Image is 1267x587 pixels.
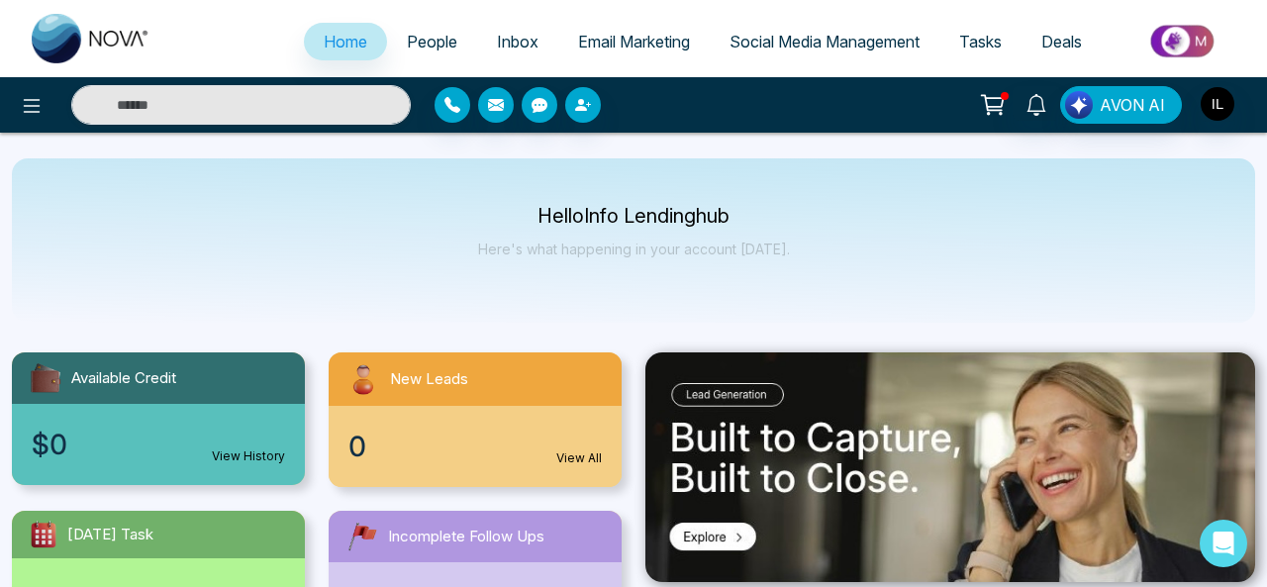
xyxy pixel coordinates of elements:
[1201,87,1234,121] img: User Avatar
[1022,23,1102,60] a: Deals
[959,32,1002,51] span: Tasks
[304,23,387,60] a: Home
[388,526,544,548] span: Incomplete Follow Ups
[477,23,558,60] a: Inbox
[212,447,285,465] a: View History
[478,208,790,225] p: Hello Info Lendinghub
[344,519,380,554] img: followUps.svg
[317,352,633,487] a: New Leads0View All
[478,241,790,257] p: Here's what happening in your account [DATE].
[344,360,382,398] img: newLeads.svg
[1200,520,1247,567] div: Open Intercom Messenger
[645,352,1255,582] img: .
[387,23,477,60] a: People
[28,360,63,396] img: availableCredit.svg
[1065,91,1093,119] img: Lead Flow
[497,32,538,51] span: Inbox
[556,449,602,467] a: View All
[730,32,920,51] span: Social Media Management
[28,519,59,550] img: todayTask.svg
[1060,86,1182,124] button: AVON AI
[390,368,468,391] span: New Leads
[1112,19,1255,63] img: Market-place.gif
[67,524,153,546] span: [DATE] Task
[71,367,176,390] span: Available Credit
[348,426,366,467] span: 0
[407,32,457,51] span: People
[558,23,710,60] a: Email Marketing
[32,14,150,63] img: Nova CRM Logo
[710,23,939,60] a: Social Media Management
[324,32,367,51] span: Home
[32,424,67,465] span: $0
[939,23,1022,60] a: Tasks
[1041,32,1082,51] span: Deals
[1100,93,1165,117] span: AVON AI
[578,32,690,51] span: Email Marketing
